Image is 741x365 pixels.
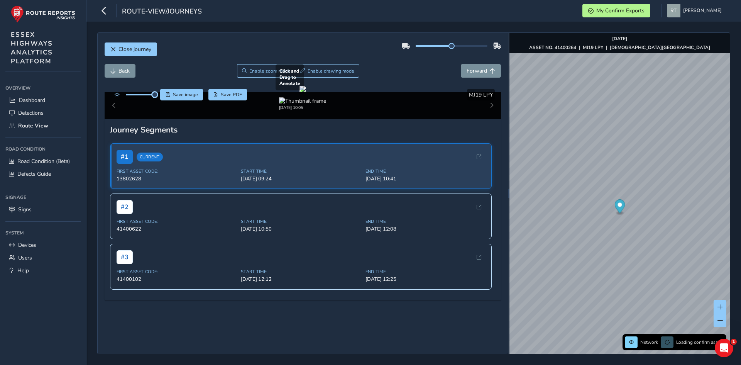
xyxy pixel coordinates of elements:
span: 41400102 [117,276,237,283]
img: rr logo [11,5,75,23]
span: Route View [18,122,48,129]
button: My Confirm Exports [582,4,650,17]
strong: [DEMOGRAPHIC_DATA][GEOGRAPHIC_DATA] [610,44,710,51]
span: Loading confirm assets [676,339,724,345]
span: # 1 [117,150,133,164]
a: Road Condition (Beta) [5,155,81,168]
span: Enable drawing mode [308,68,354,74]
span: Road Condition (Beta) [17,158,70,165]
span: Save image [173,92,198,98]
button: Back [105,64,135,78]
button: Draw [295,64,359,78]
div: Road Condition [5,143,81,155]
strong: MJ19 LPY [583,44,603,51]
span: # 2 [117,200,133,214]
img: Thumbnail frame [279,97,326,105]
span: [DATE] 09:24 [241,175,361,182]
span: Dashboard [19,97,45,104]
span: Network [640,339,658,345]
span: Back [118,67,130,75]
span: End Time: [365,219,486,224]
span: Save PDF [221,92,242,98]
span: [DATE] 12:08 [365,226,486,233]
span: [DATE] 12:12 [241,276,361,283]
button: PDF [208,89,247,100]
a: Defects Guide [5,168,81,180]
span: Start Time: [241,168,361,174]
div: Overview [5,82,81,94]
a: Help [5,264,81,277]
span: 13802628 [117,175,237,182]
span: End Time: [365,168,486,174]
a: Signs [5,203,81,216]
a: Devices [5,239,81,251]
span: Defects Guide [17,170,51,178]
div: Signage [5,192,81,203]
span: Start Time: [241,269,361,275]
span: Close journey [118,46,151,53]
iframe: Intercom live chat [715,339,733,357]
div: | | [529,44,710,51]
span: Current [137,153,163,161]
img: diamond-layout [667,4,680,17]
button: Forward [461,64,501,78]
span: First Asset Code: [117,219,237,224]
a: Users [5,251,81,264]
button: Close journey [105,42,157,56]
span: First Asset Code: [117,168,237,174]
span: My Confirm Exports [596,7,645,14]
span: 41400622 [117,226,237,233]
a: Detections [5,107,81,119]
span: Signs [18,206,32,213]
strong: [DATE] [612,36,627,42]
button: Save [160,89,203,100]
span: First Asset Code: [117,269,237,275]
span: Start Time: [241,219,361,224]
span: Help [17,267,29,274]
span: Detections [18,109,44,117]
span: # 3 [117,250,133,264]
span: MJ19 LPY [469,91,493,98]
button: Zoom [237,64,295,78]
span: [DATE] 10:41 [365,175,486,182]
span: [DATE] 12:25 [365,276,486,283]
div: Journey Segments [110,124,496,135]
button: [PERSON_NAME] [667,4,724,17]
span: Forward [467,67,487,75]
div: [DATE] 10:05 [279,105,326,110]
span: [PERSON_NAME] [683,4,722,17]
span: Devices [18,241,36,249]
span: ESSEX HIGHWAYS ANALYTICS PLATFORM [11,30,53,66]
span: End Time: [365,269,486,275]
a: Dashboard [5,94,81,107]
span: [DATE] 10:50 [241,226,361,233]
a: Route View [5,119,81,132]
div: Map marker [614,200,625,216]
span: Users [18,254,32,261]
span: route-view/journeys [122,7,202,17]
strong: ASSET NO. 41400264 [529,44,576,51]
span: 1 [731,339,737,345]
div: System [5,227,81,239]
span: Enable zoom mode [249,68,290,74]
